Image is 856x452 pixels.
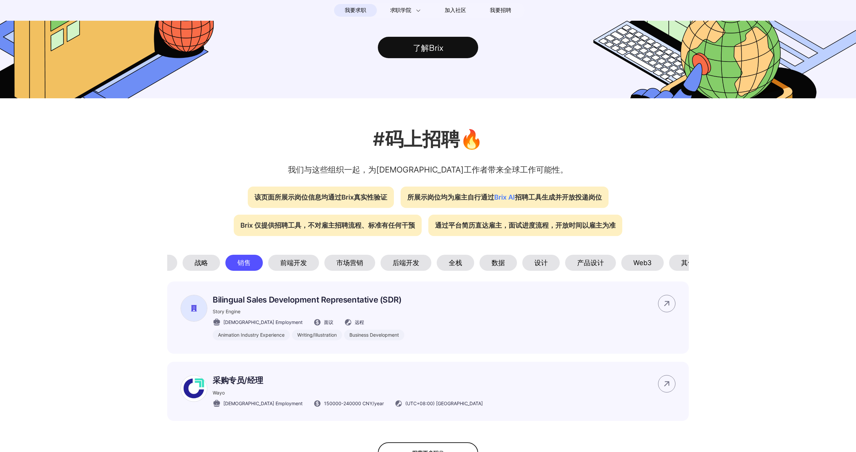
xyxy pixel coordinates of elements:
[183,255,220,271] div: 战略
[345,5,366,16] span: 我要求职
[437,255,474,271] div: 全栈
[565,255,616,271] div: 产品设计
[223,400,303,407] span: [DEMOGRAPHIC_DATA] Employment
[522,255,560,271] div: 设计
[381,255,431,271] div: 后端开发
[213,375,483,386] p: 采购专员/经理
[223,319,303,326] span: [DEMOGRAPHIC_DATA] Employment
[213,295,404,305] p: Bilingual Sales Development Representative (SDR)
[213,309,240,314] span: Story Engine
[292,330,342,340] div: Writing/Illustration
[324,400,384,407] span: 150000 - 240000 CNY /year
[669,255,707,271] div: 其他
[213,330,290,340] div: Animation Industry Experience
[479,255,517,271] div: 数据
[494,193,515,201] span: Brix AI
[378,37,478,58] div: 了解Brix
[445,5,466,16] span: 加入社区
[401,187,609,208] div: 所展示岗位均为雇主自行通过 招聘工具生成并开放投递岗位
[621,255,664,271] div: Web3
[490,6,511,14] span: 我要招聘
[355,319,364,326] span: 远程
[248,187,394,208] div: 该页面所展示岗位信息均通过Brix真实性验证
[213,390,225,395] span: Wayo
[234,215,422,236] div: Brix 仅提供招聘工具，不对雇主招聘流程、标准有任何干预
[344,330,404,340] div: Business Development
[390,6,411,14] span: 求职学院
[324,319,333,326] span: 面议
[428,215,622,236] div: 通过平台简历直达雇主，面试进度流程，开放时间以雇主为准
[324,255,375,271] div: 市场营销
[225,255,263,271] div: 销售
[405,400,483,407] span: (UTC+08:00) [GEOGRAPHIC_DATA]
[268,255,319,271] div: 前端开发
